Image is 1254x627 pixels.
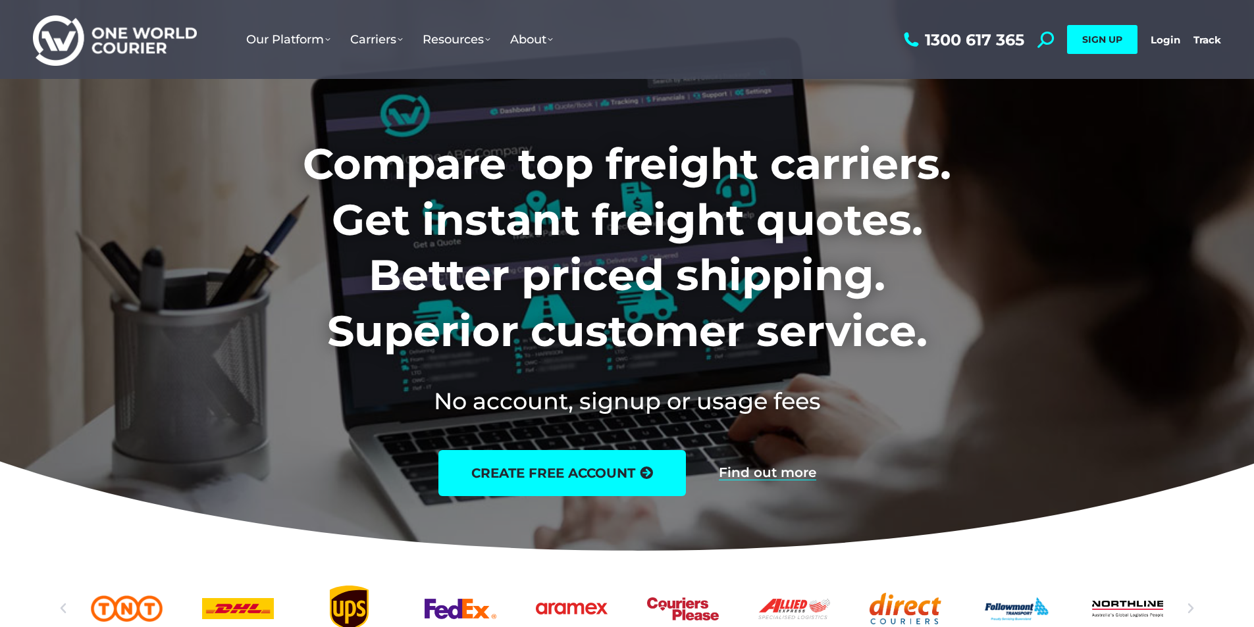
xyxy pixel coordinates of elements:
a: About [500,19,563,60]
a: create free account [438,450,686,496]
a: Carriers [340,19,413,60]
a: Our Platform [236,19,340,60]
a: Find out more [719,466,816,480]
a: 1300 617 365 [901,32,1024,48]
a: Resources [413,19,500,60]
img: One World Courier [33,13,197,66]
h2: No account, signup or usage fees [216,385,1038,417]
span: About [510,32,553,47]
span: Carriers [350,32,403,47]
a: SIGN UP [1067,25,1137,54]
span: SIGN UP [1082,34,1122,45]
h1: Compare top freight carriers. Get instant freight quotes. Better priced shipping. Superior custom... [216,136,1038,359]
span: Our Platform [246,32,330,47]
a: Track [1193,34,1221,46]
a: Login [1151,34,1180,46]
span: Resources [423,32,490,47]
